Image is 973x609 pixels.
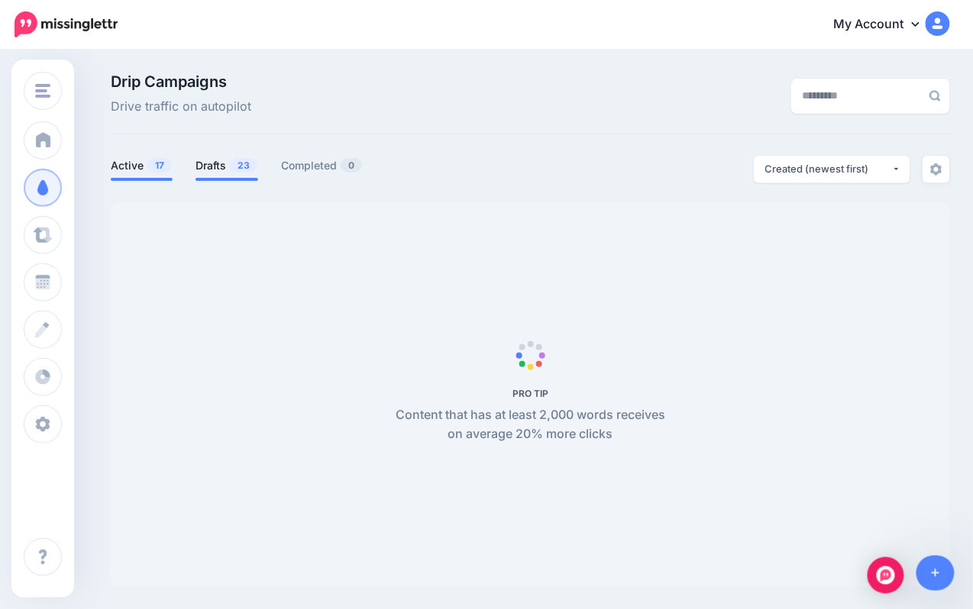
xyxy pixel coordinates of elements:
[754,156,910,183] button: Created (newest first)
[930,163,942,176] img: settings-grey.png
[868,557,904,594] div: Open Intercom Messenger
[111,74,251,89] span: Drip Campaigns
[35,84,50,98] img: menu.png
[111,156,173,175] a: Active17
[15,11,118,37] img: Missinglettr
[765,162,892,176] div: Created (newest first)
[281,156,363,175] a: Completed0
[147,158,172,172] span: 17
[929,90,941,101] img: search-grey-6.png
[387,405,674,445] p: Content that has at least 2,000 words receives on average 20% more clicks
[819,6,950,43] a: My Account
[341,158,362,172] span: 0
[230,158,257,172] span: 23
[196,156,258,175] a: Drafts23
[111,97,251,117] span: Drive traffic on autopilot
[387,388,674,399] h5: PRO TIP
